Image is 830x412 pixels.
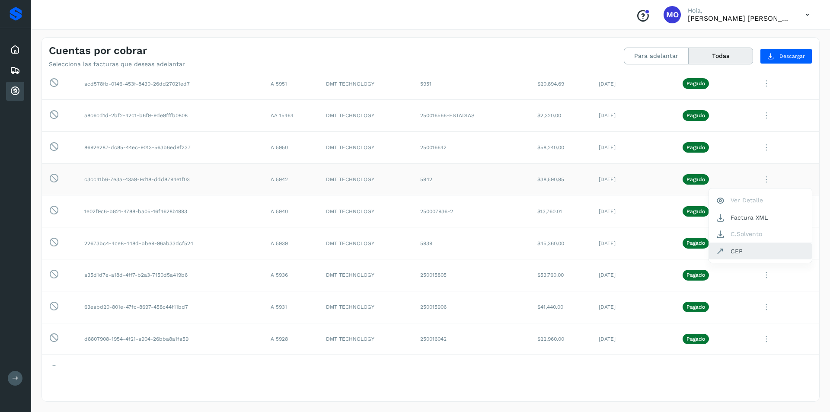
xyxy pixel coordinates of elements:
[6,40,24,59] div: Inicio
[709,226,812,243] button: C.Solvento
[709,243,812,259] button: CEP
[6,82,24,101] div: Cuentas por cobrar
[709,192,812,209] button: Ver Detalle
[709,209,812,226] button: Factura XML
[6,61,24,80] div: Embarques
